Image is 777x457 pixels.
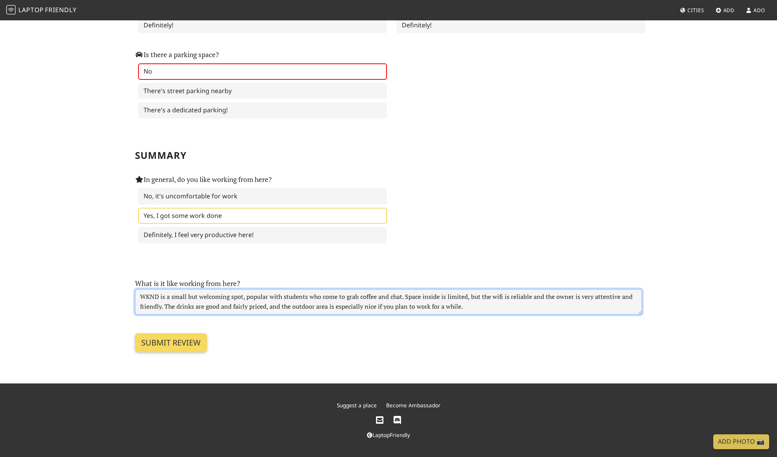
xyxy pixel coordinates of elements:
a: Ado [743,3,768,17]
span: Friendly [45,5,76,14]
label: What is it like working from here? [135,278,240,289]
a: Become Ambassador [386,401,441,409]
h2: Summary [135,150,642,161]
label: No, it's uncomfortable for work [138,188,387,205]
img: LaptopFriendly [6,5,16,14]
input: Submit review [135,333,207,352]
label: Is there a parking space? [135,49,219,60]
label: In general, do you like working from here? [135,174,272,185]
span: Cities [687,7,704,14]
a: Cities [677,3,707,17]
a: LaptopFriendly [367,431,410,439]
span: Ado [754,7,765,14]
label: Definitely! [138,17,387,34]
label: There's street parking nearby [138,83,387,99]
label: There's a dedicated parking! [138,102,387,119]
span: Add [723,7,735,14]
label: Definitely, I feel very productive here! [138,227,387,243]
a: Suggest a place [337,401,377,409]
label: Yes, I got some work done [138,208,387,224]
span: Laptop [18,5,44,14]
label: Definitely! [396,17,645,34]
label: No [138,63,387,80]
a: Add [712,3,738,17]
a: LaptopFriendly LaptopFriendly [6,4,77,17]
